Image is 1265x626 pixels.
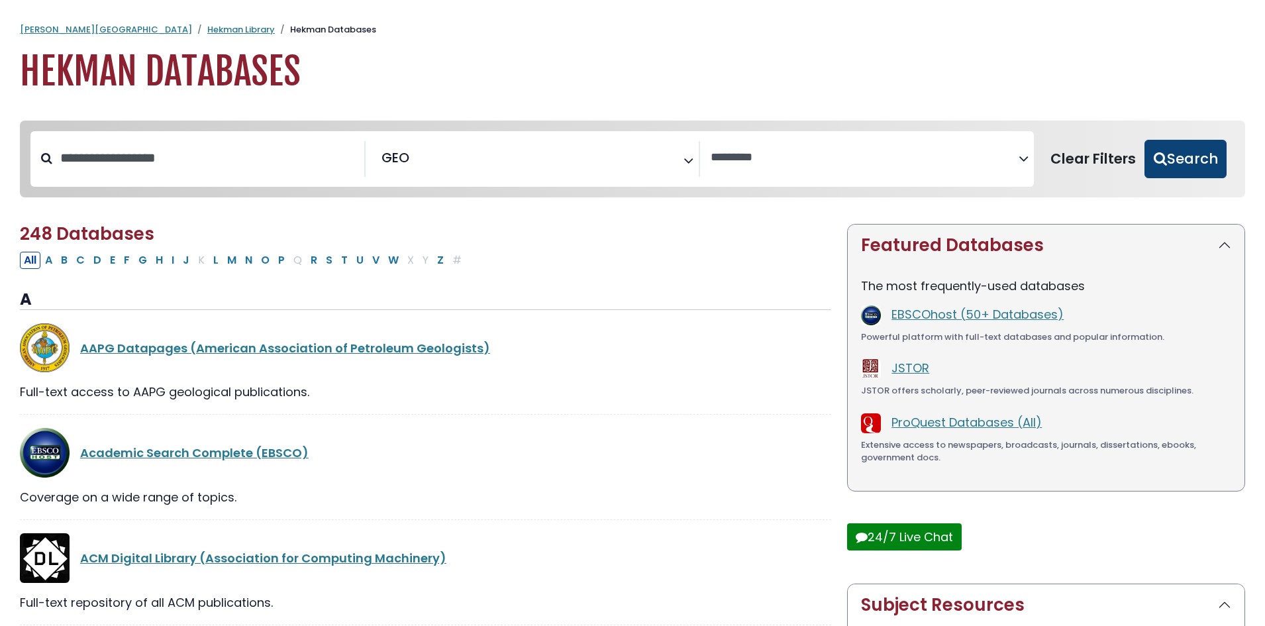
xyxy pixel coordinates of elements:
button: Filter Results W [384,252,403,269]
div: Full-text repository of all ACM publications. [20,594,831,611]
button: Clear Filters [1042,140,1144,178]
button: 24/7 Live Chat [847,523,962,550]
p: The most frequently-used databases [861,277,1231,295]
button: Filter Results S [322,252,336,269]
button: Filter Results O [257,252,274,269]
a: AAPG Datapages (American Association of Petroleum Geologists) [80,340,490,356]
div: Extensive access to newspapers, broadcasts, journals, dissertations, ebooks, government docs. [861,439,1231,464]
button: Filter Results M [223,252,240,269]
button: Featured Databases [848,225,1244,266]
span: GEO [381,148,409,168]
button: Filter Results U [352,252,368,269]
a: EBSCOhost (50+ Databases) [891,306,1064,323]
button: Filter Results V [368,252,383,269]
button: Filter Results N [241,252,256,269]
button: Submit for Search Results [1144,140,1227,178]
button: Filter Results P [274,252,289,269]
div: Powerful platform with full-text databases and popular information. [861,331,1231,344]
button: Filter Results D [89,252,105,269]
div: JSTOR offers scholarly, peer-reviewed journals across numerous disciplines. [861,384,1231,397]
button: Filter Results C [72,252,89,269]
a: JSTOR [891,360,929,376]
span: 248 Databases [20,222,154,246]
nav: breadcrumb [20,23,1245,36]
button: Filter Results A [41,252,56,269]
textarea: Search [412,155,421,169]
div: Alpha-list to filter by first letter of database name [20,251,467,268]
a: ProQuest Databases (All) [891,414,1042,431]
input: Search database by title or keyword [52,147,364,169]
h1: Hekman Databases [20,50,1245,94]
h3: A [20,290,831,310]
button: Filter Results R [307,252,321,269]
button: Filter Results F [120,252,134,269]
button: All [20,252,40,269]
button: Filter Results J [179,252,193,269]
button: Filter Results H [152,252,167,269]
a: Hekman Library [207,23,275,36]
a: Academic Search Complete (EBSCO) [80,444,309,461]
button: Filter Results L [209,252,223,269]
a: [PERSON_NAME][GEOGRAPHIC_DATA] [20,23,192,36]
button: Subject Resources [848,584,1244,626]
button: Filter Results T [337,252,352,269]
button: Filter Results G [134,252,151,269]
button: Filter Results Z [433,252,448,269]
nav: Search filters [20,121,1245,197]
a: ACM Digital Library (Association for Computing Machinery) [80,550,446,566]
li: Hekman Databases [275,23,376,36]
div: Full-text access to AAPG geological publications. [20,383,831,401]
button: Filter Results E [106,252,119,269]
div: Coverage on a wide range of topics. [20,488,831,506]
button: Filter Results I [168,252,178,269]
li: GEO [376,148,409,168]
button: Filter Results B [57,252,72,269]
textarea: Search [711,151,1019,165]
